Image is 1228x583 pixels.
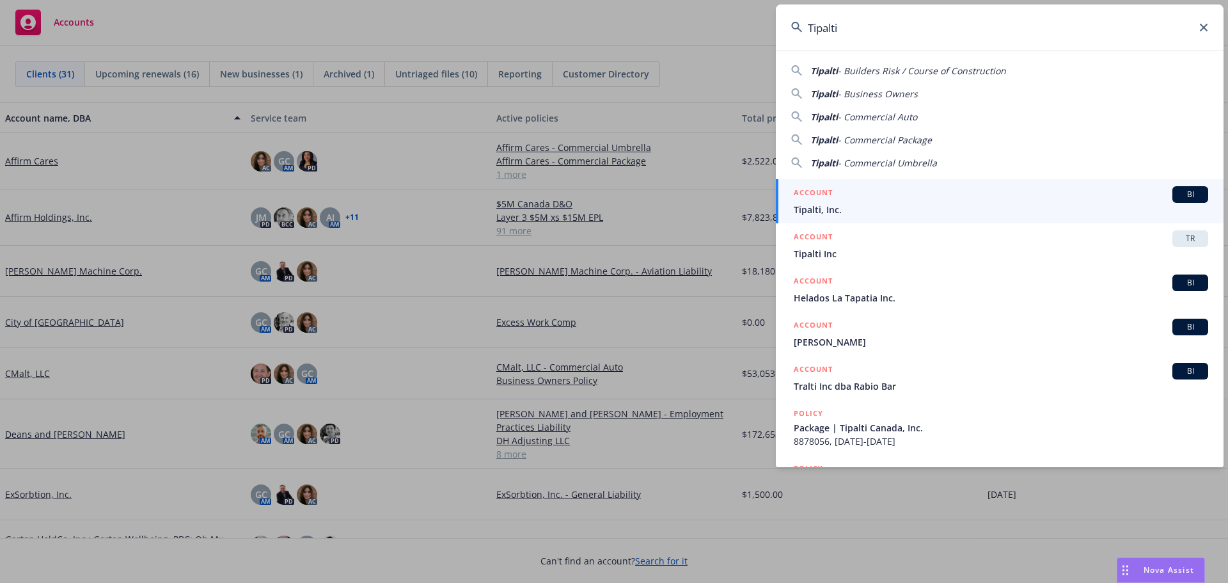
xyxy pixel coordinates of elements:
span: Nova Assist [1144,564,1194,575]
span: Helados La Tapatia Inc. [794,291,1208,305]
span: Tipalti [810,65,838,77]
div: Drag to move [1117,558,1133,582]
a: ACCOUNTBIHelados La Tapatia Inc. [776,268,1224,312]
span: - Business Owners [838,88,918,100]
h5: POLICY [794,462,823,475]
span: Tipalti [810,134,838,146]
a: ACCOUNTTRTipalti Inc [776,223,1224,268]
span: Tralti Inc dba Rabio Bar [794,379,1208,393]
h5: ACCOUNT [794,319,833,334]
span: - Commercial Package [838,134,932,146]
input: Search... [776,4,1224,51]
span: [PERSON_NAME] [794,335,1208,349]
a: ACCOUNTBITralti Inc dba Rabio Bar [776,356,1224,400]
h5: ACCOUNT [794,230,833,246]
h5: ACCOUNT [794,275,833,290]
span: - Commercial Umbrella [838,157,937,169]
span: - Builders Risk / Course of Construction [838,65,1006,77]
span: Tipalti Inc [794,247,1208,260]
button: Nova Assist [1117,557,1205,583]
span: Tipalti, Inc. [794,203,1208,216]
span: 8878056, [DATE]-[DATE] [794,435,1208,448]
span: BI [1177,365,1203,377]
span: BI [1177,189,1203,200]
span: BI [1177,321,1203,333]
h5: ACCOUNT [794,186,833,202]
span: Tipalti [810,157,838,169]
a: POLICY [776,455,1224,510]
h5: ACCOUNT [794,363,833,378]
span: Package | Tipalti Canada, Inc. [794,421,1208,435]
a: ACCOUNTBITipalti, Inc. [776,179,1224,223]
a: ACCOUNTBI[PERSON_NAME] [776,312,1224,356]
a: POLICYPackage | Tipalti Canada, Inc.8878056, [DATE]-[DATE] [776,400,1224,455]
h5: POLICY [794,407,823,420]
span: BI [1177,277,1203,289]
span: Tipalti [810,88,838,100]
span: - Commercial Auto [838,111,917,123]
span: Tipalti [810,111,838,123]
span: TR [1177,233,1203,244]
